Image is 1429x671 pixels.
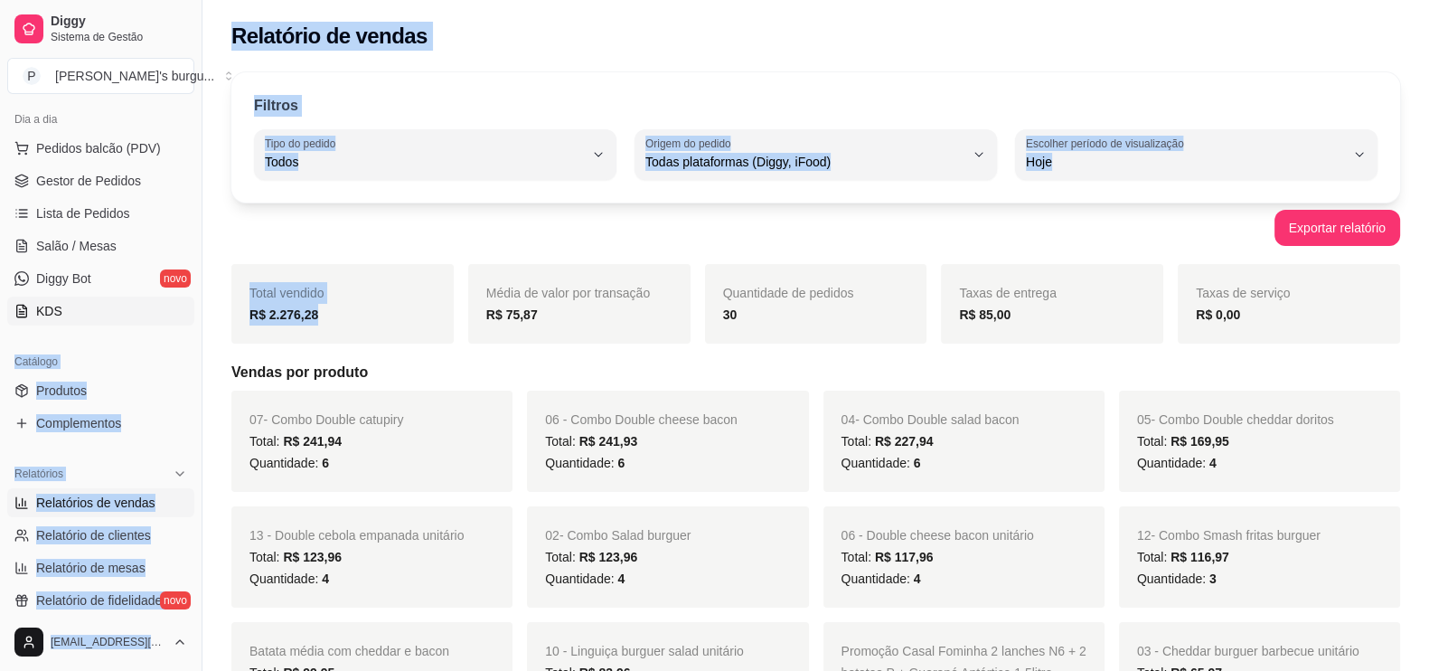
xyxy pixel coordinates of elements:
strong: R$ 0,00 [1196,307,1240,322]
span: 10 - Linguiça burguer salad unitário [545,644,743,658]
span: Relatórios de vendas [36,494,155,512]
span: Produtos [36,382,87,400]
span: Quantidade de pedidos [723,286,854,300]
span: 6 [617,456,625,470]
span: Taxas de serviço [1196,286,1290,300]
a: Diggy Botnovo [7,264,194,293]
span: Complementos [36,414,121,432]
a: Lista de Pedidos [7,199,194,228]
label: Tipo do pedido [265,136,342,151]
span: Diggy Bot [36,269,91,288]
span: Total: [545,434,637,449]
span: R$ 227,94 [875,434,934,449]
span: [EMAIL_ADDRESS][DOMAIN_NAME] [51,635,165,649]
span: R$ 241,93 [579,434,638,449]
span: P [23,67,41,85]
span: 07- Combo Double catupiry [249,412,403,427]
button: Select a team [7,58,194,94]
a: KDS [7,297,194,326]
span: 3 [1209,572,1217,586]
span: Todos [265,153,584,171]
button: Origem do pedidoTodas plataformas (Diggy, iFood) [635,129,997,180]
span: 4 [617,572,625,586]
span: Total: [249,550,342,564]
strong: R$ 2.276,28 [249,307,318,322]
span: R$ 123,96 [579,550,638,564]
span: Média de valor por transação [486,286,650,300]
span: 02- Combo Salad burguer [545,528,691,543]
a: Relatório de mesas [7,553,194,582]
span: Total: [1137,550,1229,564]
span: 4 [322,572,329,586]
h5: Vendas por produto [231,362,1400,383]
span: Quantidade: [1137,572,1217,586]
span: R$ 241,94 [283,434,342,449]
span: 6 [914,456,921,470]
span: Relatório de fidelidade [36,591,162,610]
label: Origem do pedido [645,136,737,151]
strong: R$ 75,87 [486,307,538,322]
a: Complementos [7,409,194,438]
button: Escolher período de visualizaçãoHoje [1015,129,1377,180]
a: Relatórios de vendas [7,488,194,517]
span: Quantidade: [545,456,625,470]
span: Total: [249,434,342,449]
span: Diggy [51,14,187,30]
span: Total: [841,550,934,564]
div: Dia a dia [7,105,194,134]
p: Filtros [254,95,298,117]
span: Total vendido [249,286,324,300]
span: Pedidos balcão (PDV) [36,139,161,157]
span: R$ 123,96 [283,550,342,564]
a: Relatório de clientes [7,521,194,550]
span: 4 [1209,456,1217,470]
span: Batata média com cheddar e bacon [249,644,449,658]
span: Total: [545,550,637,564]
span: 12- Combo Smash fritas burguer [1137,528,1321,543]
strong: R$ 85,00 [959,307,1011,322]
span: 4 [914,572,921,586]
div: [PERSON_NAME]'s burgu ... [55,67,214,85]
span: 03 - Cheddar burguer barbecue unitário [1137,644,1359,658]
div: Catálogo [7,347,194,376]
span: Gestor de Pedidos [36,172,141,190]
a: DiggySistema de Gestão [7,7,194,51]
a: Gestor de Pedidos [7,166,194,195]
span: Salão / Mesas [36,237,117,255]
a: Salão / Mesas [7,232,194,260]
span: 13 - Double cebola empanada unitário [249,528,464,543]
span: Quantidade: [545,572,625,586]
span: R$ 169,95 [1170,434,1229,449]
span: Relatório de mesas [36,559,146,577]
span: Quantidade: [249,572,329,586]
button: Tipo do pedidoTodos [254,129,616,180]
button: Pedidos balcão (PDV) [7,134,194,163]
label: Escolher período de visualização [1026,136,1189,151]
span: Taxas de entrega [959,286,1056,300]
span: Quantidade: [841,456,921,470]
span: Sistema de Gestão [51,30,187,44]
span: Hoje [1026,153,1345,171]
span: 04- Combo Double salad bacon [841,412,1020,427]
span: Lista de Pedidos [36,204,130,222]
button: Exportar relatório [1274,210,1400,246]
span: KDS [36,302,62,320]
span: Todas plataformas (Diggy, iFood) [645,153,964,171]
span: Relatório de clientes [36,526,151,544]
span: Total: [841,434,934,449]
span: Total: [1137,434,1229,449]
a: Produtos [7,376,194,405]
span: Relatórios [14,467,63,481]
span: R$ 116,97 [1170,550,1229,564]
span: R$ 117,96 [875,550,934,564]
button: [EMAIL_ADDRESS][DOMAIN_NAME] [7,620,194,664]
span: 05- Combo Double cheddar doritos [1137,412,1334,427]
span: 06 - Double cheese bacon unitário [841,528,1034,543]
span: 06 - Combo Double cheese bacon [545,412,737,427]
span: Quantidade: [249,456,329,470]
strong: 30 [723,307,738,322]
a: Relatório de fidelidadenovo [7,586,194,615]
span: Quantidade: [841,572,921,586]
h2: Relatório de vendas [231,22,428,51]
span: Quantidade: [1137,456,1217,470]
